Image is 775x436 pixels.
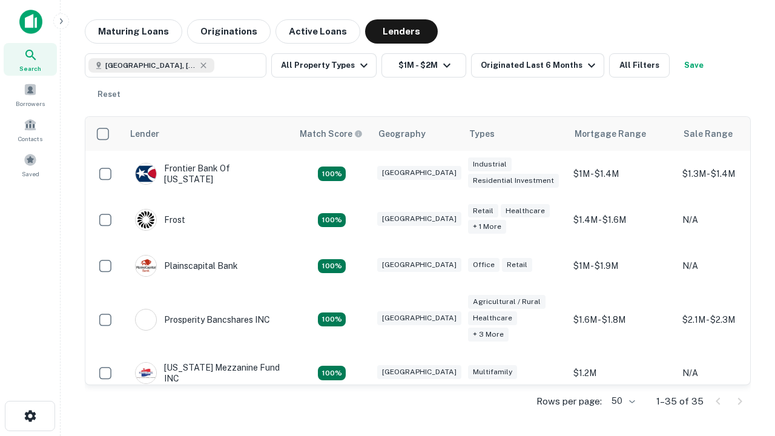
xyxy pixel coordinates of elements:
div: [GEOGRAPHIC_DATA] [377,258,461,272]
img: picture [136,163,156,184]
div: Matching Properties: 6, hasApolloMatch: undefined [318,312,346,327]
div: Matching Properties: 4, hasApolloMatch: undefined [318,259,346,274]
a: Borrowers [4,78,57,111]
div: [GEOGRAPHIC_DATA] [377,212,461,226]
div: Mortgage Range [575,127,646,141]
button: $1M - $2M [381,53,466,78]
div: Plainscapital Bank [135,255,238,277]
span: Saved [22,169,39,179]
p: Rows per page: [536,394,602,409]
button: Originations [187,19,271,44]
h6: Match Score [300,127,360,140]
iframe: Chat Widget [714,300,775,358]
p: 1–35 of 35 [656,394,704,409]
td: $1.6M - $1.8M [567,289,676,350]
div: [US_STATE] Mezzanine Fund INC [135,362,280,384]
a: Contacts [4,113,57,146]
span: [GEOGRAPHIC_DATA], [GEOGRAPHIC_DATA], [GEOGRAPHIC_DATA] [105,60,196,71]
img: picture [136,363,156,383]
button: All Filters [609,53,670,78]
div: Matching Properties: 4, hasApolloMatch: undefined [318,213,346,228]
div: Lender [130,127,159,141]
div: Geography [378,127,426,141]
button: Active Loans [275,19,360,44]
a: Search [4,43,57,76]
div: Retail [502,258,532,272]
div: Healthcare [468,311,517,325]
span: Borrowers [16,99,45,108]
img: picture [136,256,156,276]
div: Residential Investment [468,174,559,188]
div: Industrial [468,157,512,171]
span: Contacts [18,134,42,144]
div: Matching Properties: 5, hasApolloMatch: undefined [318,366,346,380]
th: Capitalize uses an advanced AI algorithm to match your search with the best lender. The match sco... [292,117,371,151]
div: Office [468,258,500,272]
span: Search [19,64,41,73]
button: Maturing Loans [85,19,182,44]
div: Agricultural / Rural [468,295,546,309]
button: Originated Last 6 Months [471,53,604,78]
button: All Property Types [271,53,377,78]
div: [GEOGRAPHIC_DATA] [377,166,461,180]
img: picture [136,210,156,230]
div: [GEOGRAPHIC_DATA] [377,311,461,325]
div: Healthcare [501,204,550,218]
button: Lenders [365,19,438,44]
button: Save your search to get updates of matches that match your search criteria. [674,53,713,78]
div: + 1 more [468,220,506,234]
div: [GEOGRAPHIC_DATA] [377,365,461,379]
th: Lender [123,117,292,151]
div: Capitalize uses an advanced AI algorithm to match your search with the best lender. The match sco... [300,127,363,140]
img: capitalize-icon.png [19,10,42,34]
div: Retail [468,204,498,218]
div: Types [469,127,495,141]
th: Mortgage Range [567,117,676,151]
div: Prosperity Bancshares INC [135,309,270,331]
div: Multifamily [468,365,517,379]
td: $1M - $1.9M [567,243,676,289]
div: Originated Last 6 Months [481,58,599,73]
th: Types [462,117,567,151]
img: picture [136,309,156,330]
th: Geography [371,117,462,151]
a: Saved [4,148,57,181]
td: $1.2M [567,350,676,396]
div: Frontier Bank Of [US_STATE] [135,163,280,185]
div: Matching Properties: 4, hasApolloMatch: undefined [318,167,346,181]
div: Sale Range [684,127,733,141]
td: $1.4M - $1.6M [567,197,676,243]
div: Frost [135,209,185,231]
div: + 3 more [468,328,509,342]
button: Reset [90,82,128,107]
div: 50 [607,392,637,410]
td: $1M - $1.4M [567,151,676,197]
